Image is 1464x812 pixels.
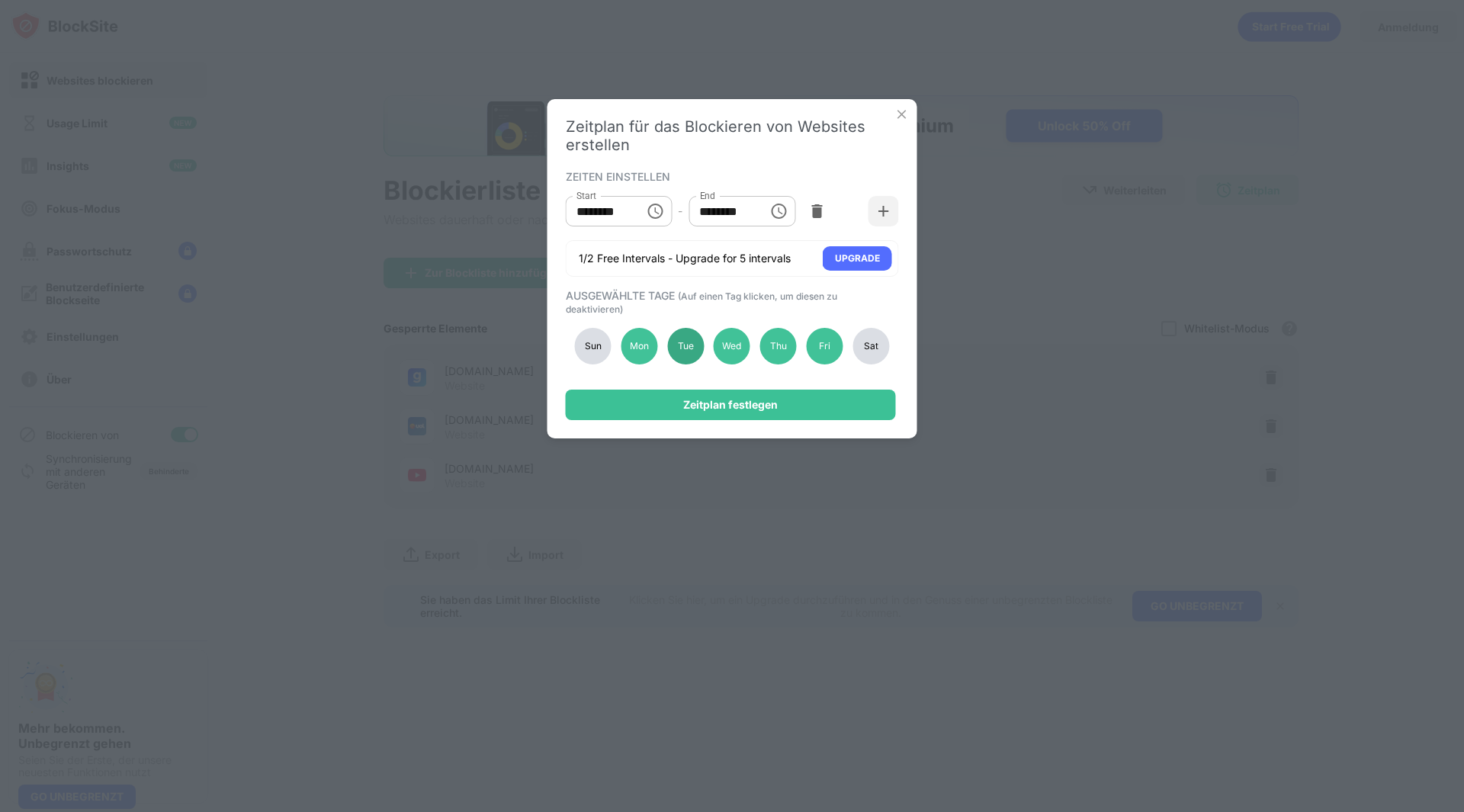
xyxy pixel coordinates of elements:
[566,289,895,315] div: AUSGEWÄHLTE TAGE
[760,328,797,364] div: Thu
[852,328,889,364] div: Sat
[678,203,682,220] div: -
[640,196,670,226] button: Choose time, selected time is 6:00 AM
[835,251,880,266] div: UPGRADE
[763,196,794,226] button: Choose time, selected time is 5:00 PM
[621,328,657,364] div: Mon
[894,107,910,122] img: x-button.svg
[807,328,843,364] div: Fri
[576,189,596,202] label: Start
[566,170,895,182] div: ZEITEN EINSTELLEN
[566,290,837,315] span: (Auf einen Tag klicken, um diesen zu deaktivieren)
[714,328,750,364] div: Wed
[667,328,704,364] div: Tue
[699,189,715,202] label: End
[575,328,612,364] div: Sun
[579,251,791,266] div: 1/2 Free Intervals - Upgrade for 5 intervals
[683,399,778,411] div: Zeitplan festlegen
[566,117,899,154] div: Zeitplan für das Blockieren von Websites erstellen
